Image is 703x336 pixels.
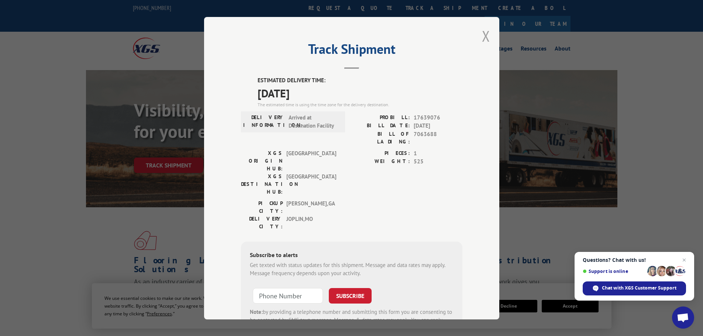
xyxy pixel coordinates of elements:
span: 17639076 [414,113,462,122]
label: XGS DESTINATION HUB: [241,172,283,195]
span: Close chat [680,256,689,264]
div: by providing a telephone number and submitting this form you are consenting to be contacted by SM... [250,308,454,333]
h2: Track Shipment [241,44,462,58]
div: Open chat [672,306,694,329]
label: PIECES: [352,149,410,157]
label: ESTIMATED DELIVERY TIME: [258,76,462,85]
div: The estimated time is using the time zone for the delivery destination. [258,101,462,108]
label: WEIGHT: [352,157,410,166]
label: BILL DATE: [352,122,410,130]
span: [DATE] [414,122,462,130]
div: Subscribe to alerts [250,250,454,261]
button: SUBSCRIBE [329,288,372,303]
span: Chat with XGS Customer Support [602,285,676,291]
strong: Note: [250,308,263,315]
span: [GEOGRAPHIC_DATA] [286,172,336,195]
div: Get texted with status updates for this shipment. Message and data rates may apply. Message frequ... [250,261,454,277]
label: PICKUP CITY: [241,199,283,215]
span: 1 [414,149,462,157]
label: DELIVERY CITY: [241,215,283,230]
span: 7063688 [414,130,462,145]
span: Support is online [583,269,645,274]
label: BILL OF LADING: [352,130,410,145]
label: DELIVERY INFORMATION: [243,113,285,130]
button: Close modal [482,26,490,46]
span: Questions? Chat with us! [583,257,686,263]
span: Arrived at Destination Facility [289,113,338,130]
span: [GEOGRAPHIC_DATA] [286,149,336,172]
span: [DATE] [258,84,462,101]
span: JOPLIN , MO [286,215,336,230]
label: XGS ORIGIN HUB: [241,149,283,172]
span: 525 [414,157,462,166]
span: [PERSON_NAME] , GA [286,199,336,215]
input: Phone Number [253,288,323,303]
div: Chat with XGS Customer Support [583,281,686,295]
label: PROBILL: [352,113,410,122]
